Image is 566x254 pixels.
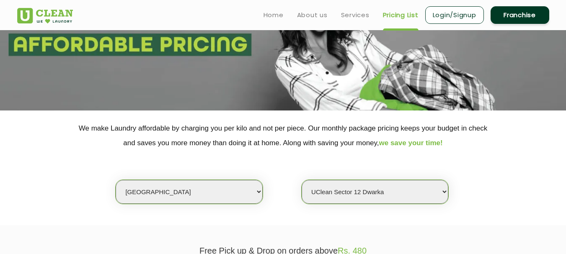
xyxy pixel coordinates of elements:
[264,10,284,20] a: Home
[425,6,484,24] a: Login/Signup
[297,10,328,20] a: About us
[341,10,370,20] a: Services
[491,6,549,24] a: Franchise
[383,10,419,20] a: Pricing List
[17,8,73,23] img: UClean Laundry and Dry Cleaning
[17,121,549,150] p: We make Laundry affordable by charging you per kilo and not per piece. Our monthly package pricin...
[379,139,443,147] span: we save your time!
